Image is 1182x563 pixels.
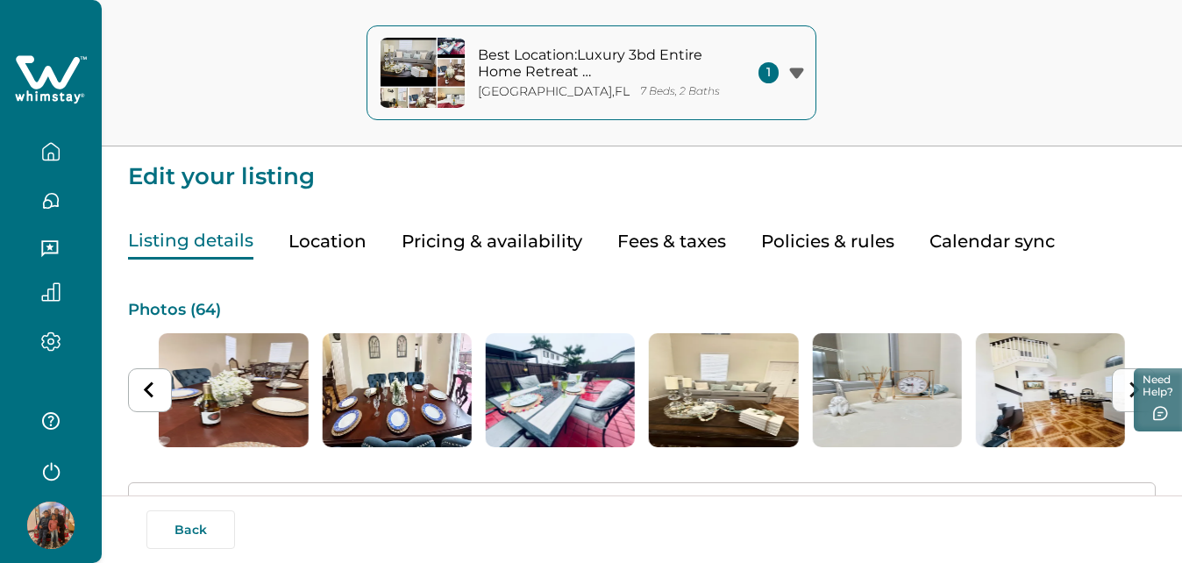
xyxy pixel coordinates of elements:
[1112,368,1156,412] button: Next slide
[128,368,172,412] button: Previous slide
[649,333,798,447] img: list-photos
[159,333,308,447] img: list-photos
[367,25,816,120] button: property-coverBest Location:Luxury 3bd Entire Home Retreat [GEOGRAPHIC_DATA][GEOGRAPHIC_DATA],FL7...
[486,333,635,447] li: 7 of 64
[761,224,894,260] button: Policies & rules
[929,224,1055,260] button: Calendar sync
[288,224,367,260] button: Location
[402,224,582,260] button: Pricing & availability
[478,46,715,81] p: Best Location:Luxury 3bd Entire Home Retreat [GEOGRAPHIC_DATA]
[640,85,720,98] p: 7 Beds, 2 Baths
[478,84,630,99] p: [GEOGRAPHIC_DATA] , FL
[486,333,635,447] img: list-photos
[812,333,961,447] li: 9 of 64
[976,333,1125,447] li: 10 of 64
[812,333,961,447] img: list-photos
[649,333,798,447] li: 8 of 64
[128,302,1156,319] p: Photos ( 64 )
[146,510,235,549] button: Back
[379,38,466,108] img: property-cover
[159,333,308,447] li: 5 of 64
[128,224,253,260] button: Listing details
[322,333,471,447] img: list-photos
[128,146,1156,189] p: Edit your listing
[758,62,779,83] span: 1
[322,333,471,447] li: 6 of 64
[976,333,1125,447] img: list-photos
[617,224,726,260] button: Fees & taxes
[27,502,75,549] img: Whimstay Host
